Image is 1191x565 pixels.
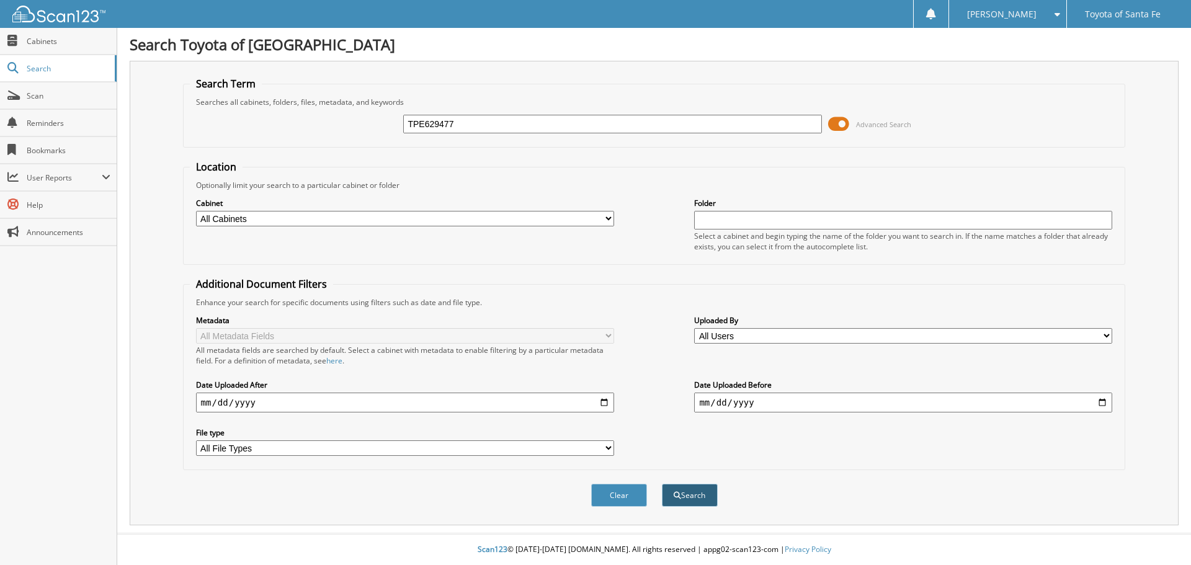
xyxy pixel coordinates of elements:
[130,34,1179,55] h1: Search Toyota of [GEOGRAPHIC_DATA]
[196,393,614,412] input: start
[27,36,110,47] span: Cabinets
[662,484,718,507] button: Search
[190,160,243,174] legend: Location
[27,91,110,101] span: Scan
[694,231,1112,252] div: Select a cabinet and begin typing the name of the folder you want to search in. If the name match...
[27,172,102,183] span: User Reports
[967,11,1037,18] span: [PERSON_NAME]
[27,227,110,238] span: Announcements
[785,544,831,554] a: Privacy Policy
[1085,11,1161,18] span: Toyota of Santa Fe
[326,355,342,366] a: here
[478,544,507,554] span: Scan123
[856,120,911,129] span: Advanced Search
[27,118,110,128] span: Reminders
[190,180,1119,190] div: Optionally limit your search to a particular cabinet or folder
[27,145,110,156] span: Bookmarks
[196,380,614,390] label: Date Uploaded After
[1129,505,1191,565] iframe: Chat Widget
[190,77,262,91] legend: Search Term
[196,345,614,366] div: All metadata fields are searched by default. Select a cabinet with metadata to enable filtering b...
[27,63,109,74] span: Search
[27,200,110,210] span: Help
[190,297,1119,308] div: Enhance your search for specific documents using filters such as date and file type.
[190,97,1119,107] div: Searches all cabinets, folders, files, metadata, and keywords
[694,393,1112,412] input: end
[117,535,1191,565] div: © [DATE]-[DATE] [DOMAIN_NAME]. All rights reserved | appg02-scan123-com |
[694,315,1112,326] label: Uploaded By
[12,6,105,22] img: scan123-logo-white.svg
[196,427,614,438] label: File type
[694,198,1112,208] label: Folder
[196,315,614,326] label: Metadata
[591,484,647,507] button: Clear
[196,198,614,208] label: Cabinet
[694,380,1112,390] label: Date Uploaded Before
[190,277,333,291] legend: Additional Document Filters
